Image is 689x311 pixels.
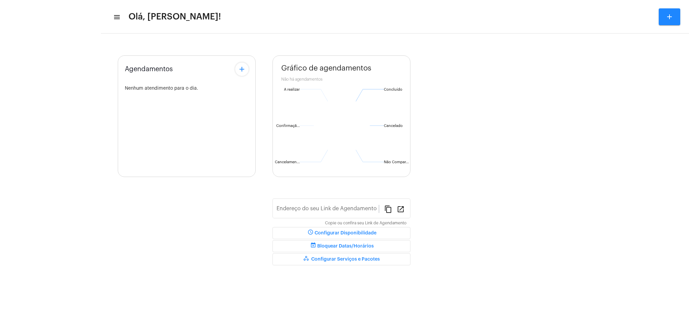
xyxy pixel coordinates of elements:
span: Agendamentos [125,65,173,73]
text: Confirmaçã... [276,124,300,128]
mat-hint: Copie ou confira seu Link de Agendamento [325,221,406,226]
text: Cancelado [384,124,403,128]
button: Bloquear Datas/Horários [273,240,410,252]
mat-icon: sidenav icon [113,13,120,21]
mat-icon: schedule [306,229,315,237]
text: Não Compar... [384,160,409,164]
text: Concluído [384,88,402,91]
span: Bloquear Datas/Horários [309,244,374,249]
mat-icon: content_copy [384,205,392,213]
div: Nenhum atendimento para o dia. [125,86,249,91]
mat-icon: open_in_new [397,205,405,213]
button: Configurar Disponibilidade [273,227,410,239]
text: Cancelamen... [275,160,300,164]
text: A realizar [284,88,300,91]
button: Configurar Serviços e Pacotes [273,253,410,265]
mat-icon: event_busy [309,242,317,250]
span: Configurar Disponibilidade [306,231,376,235]
mat-icon: add [665,13,674,21]
span: Olá, [PERSON_NAME]! [129,11,221,22]
span: Configurar Serviços e Pacotes [303,257,380,262]
span: Gráfico de agendamentos [281,64,371,72]
mat-icon: workspaces_outlined [303,255,311,263]
mat-icon: add [238,65,246,73]
input: Link [277,207,379,213]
